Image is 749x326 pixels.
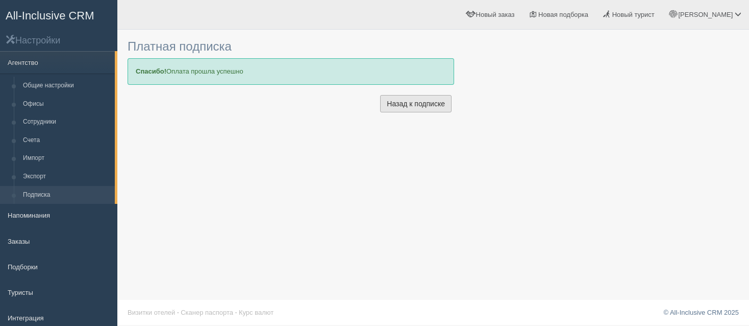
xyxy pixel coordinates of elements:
a: © All-Inclusive CRM 2025 [663,309,739,316]
a: Импорт [18,149,115,168]
a: Сканер паспорта [181,309,233,316]
a: Подписка [18,186,115,204]
a: All-Inclusive CRM [1,1,117,29]
b: Спасибо! [136,67,166,75]
span: [PERSON_NAME] [678,11,733,18]
a: Офисы [18,95,115,113]
a: Общие настройки [18,77,115,95]
a: Экспорт [18,168,115,186]
a: Назад к подписке [380,95,452,112]
p: Оплата прошла успешно [128,58,454,84]
a: Счета [18,131,115,150]
span: Новый турист [612,11,655,18]
span: All-Inclusive CRM [6,9,94,22]
a: Сотрудники [18,113,115,131]
a: Визитки отелей [128,309,175,316]
span: · [235,309,237,316]
span: Новая подборка [538,11,588,18]
span: · [177,309,179,316]
a: Курс валют [239,309,273,316]
span: Новый заказ [476,11,515,18]
h3: Платная подписка [128,40,454,53]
